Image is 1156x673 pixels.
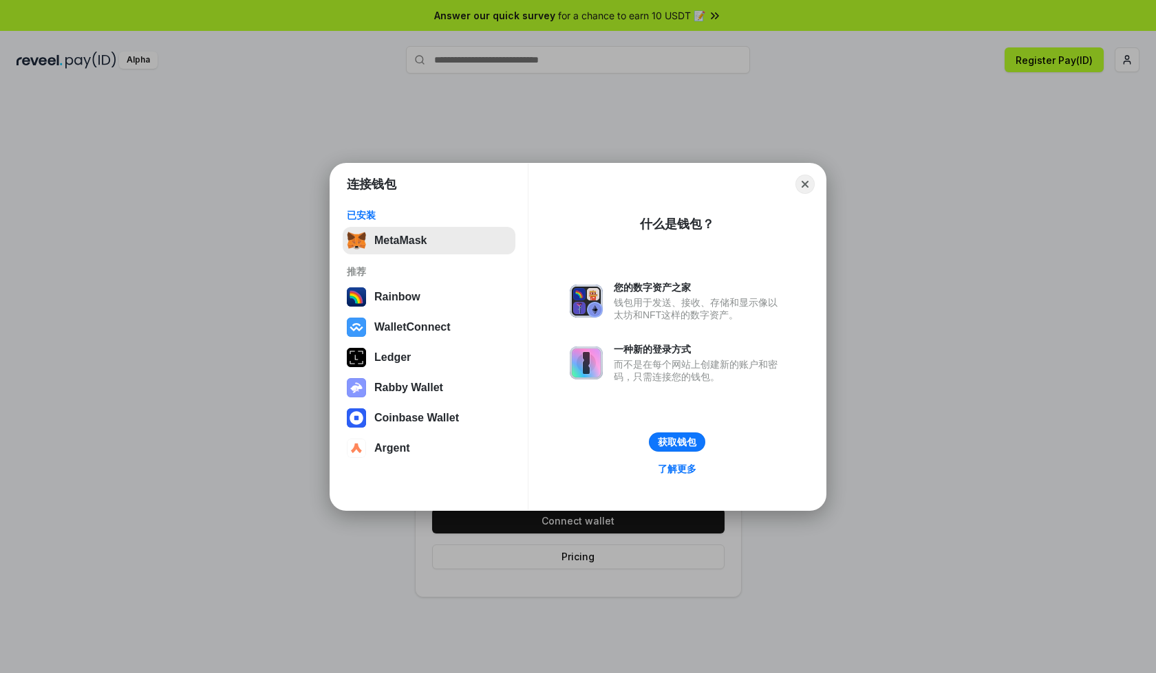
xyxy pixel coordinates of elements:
[570,285,603,318] img: svg+xml,%3Csvg%20xmlns%3D%22http%3A%2F%2Fwww.w3.org%2F2000%2Fsvg%22%20fill%3D%22none%22%20viewBox...
[374,351,411,364] div: Ledger
[347,176,396,192] h1: 连接钱包
[374,382,443,394] div: Rabby Wallet
[347,378,366,397] img: svg+xml,%3Csvg%20xmlns%3D%22http%3A%2F%2Fwww.w3.org%2F2000%2Fsvg%22%20fill%3D%22none%22%20viewBox...
[347,439,366,458] img: svg+xml,%3Csvg%20width%3D%2228%22%20height%3D%2228%22%20viewBox%3D%220%200%2028%2028%22%20fill%3D...
[650,460,705,478] a: 了解更多
[374,291,420,303] div: Rainbow
[347,408,366,428] img: svg+xml,%3Csvg%20width%3D%2228%22%20height%3D%2228%22%20viewBox%3D%220%200%2028%2028%22%20fill%3D...
[795,175,815,194] button: Close
[347,231,366,250] img: svg+xml,%3Csvg%20fill%3D%22none%22%20height%3D%2233%22%20viewBox%3D%220%200%2035%2033%22%20width%...
[347,318,366,337] img: svg+xml,%3Csvg%20width%3D%2228%22%20height%3D%2228%22%20viewBox%3D%220%200%2028%2028%22%20fill%3D...
[343,283,515,311] button: Rainbow
[614,281,784,294] div: 您的数字资产之家
[649,432,705,452] button: 获取钱包
[347,348,366,367] img: svg+xml,%3Csvg%20xmlns%3D%22http%3A%2F%2Fwww.w3.org%2F2000%2Fsvg%22%20width%3D%2228%22%20height%3...
[347,209,511,221] div: 已安装
[343,404,515,432] button: Coinbase Wallet
[343,227,515,254] button: MetaMask
[347,287,366,307] img: svg+xml,%3Csvg%20width%3D%22120%22%20height%3D%22120%22%20viewBox%3D%220%200%20120%20120%22%20fil...
[347,265,511,278] div: 推荐
[640,216,714,232] div: 什么是钱包？
[374,321,451,333] div: WalletConnect
[374,412,459,424] div: Coinbase Wallet
[343,434,515,462] button: Argent
[614,343,784,355] div: 一种新的登录方式
[570,346,603,379] img: svg+xml,%3Csvg%20xmlns%3D%22http%3A%2F%2Fwww.w3.org%2F2000%2Fsvg%22%20fill%3D%22none%22%20viewBox...
[614,296,784,321] div: 钱包用于发送、接收、存储和显示像以太坊和NFT这样的数字资产。
[614,358,784,383] div: 而不是在每个网站上创建新的账户和密码，只需连接您的钱包。
[658,436,696,448] div: 获取钱包
[374,234,427,247] div: MetaMask
[343,344,515,371] button: Ledger
[343,374,515,401] button: Rabby Wallet
[343,313,515,341] button: WalletConnect
[658,463,696,475] div: 了解更多
[374,442,410,454] div: Argent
